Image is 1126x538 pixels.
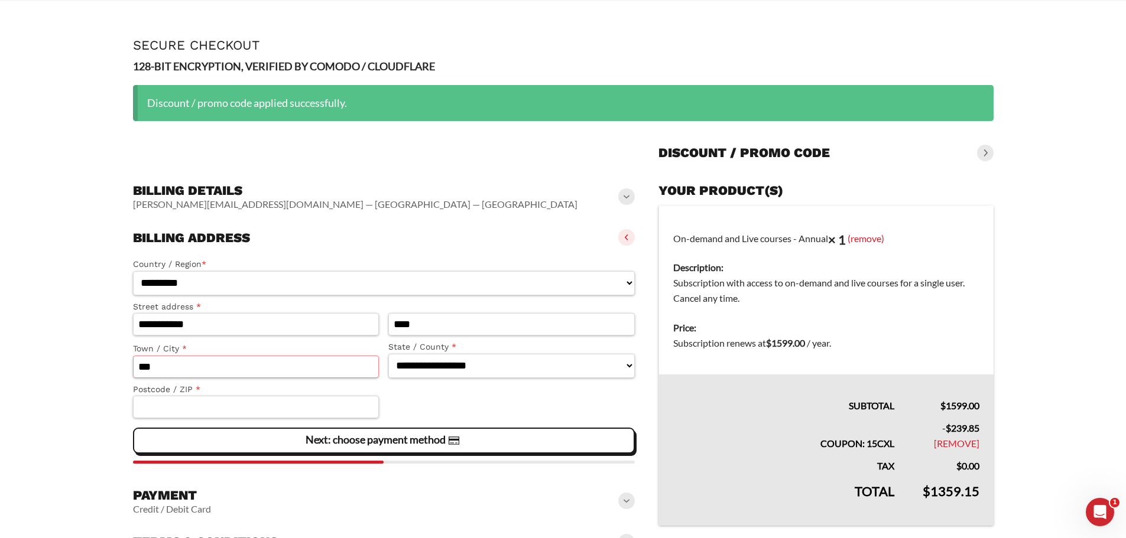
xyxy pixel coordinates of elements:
label: Town / City [133,342,379,356]
span: $ [766,337,771,348]
strong: 128-BIT ENCRYPTION, VERIFIED BY COMODO / CLOUDFLARE [133,60,435,73]
span: $ [940,400,946,411]
h3: Billing details [133,182,577,199]
label: State / County [388,340,635,354]
div: Discount / promo code applied successfully. [133,85,994,121]
td: - [908,413,994,451]
vaadin-horizontal-layout: [PERSON_NAME][EMAIL_ADDRESS][DOMAIN_NAME] — [GEOGRAPHIC_DATA] — [GEOGRAPHIC_DATA] [133,198,577,210]
th: Tax [659,451,908,474]
th: Coupon: 15CXL [659,413,908,451]
bdi: 1599.00 [766,337,805,348]
span: $ [956,460,962,471]
label: Street address [133,300,379,314]
iframe: Intercom live chat [1086,498,1114,526]
h3: Billing address [133,230,250,246]
td: On-demand and Live courses - Annual [659,206,994,313]
label: Country / Region [133,257,635,271]
vaadin-horizontal-layout: Credit / Debit Card [133,503,211,515]
span: $ [946,422,951,433]
a: Remove 15CXL coupon [934,438,979,449]
h3: Payment [133,487,211,504]
dt: Price: [673,320,979,335]
bdi: 1359.15 [923,483,979,499]
span: 239.85 [946,422,979,433]
bdi: 1599.00 [940,400,979,411]
span: Subscription renews at . [673,337,831,348]
th: Total [659,474,908,526]
h1: Secure Checkout [133,38,994,53]
h3: Discount / promo code [658,145,830,161]
label: Postcode / ZIP [133,383,379,396]
a: (remove) [848,233,884,244]
dd: Subscription with access to on-demand and live courses for a single user. Cancel any time. [673,275,979,306]
span: / year [807,337,829,348]
span: $ [923,483,930,499]
strong: × 1 [828,231,846,247]
vaadin-button: Next: choose payment method [133,428,635,454]
bdi: 0.00 [956,460,979,471]
th: Subtotal [659,374,908,413]
dt: Description: [673,260,979,275]
span: 1 [1110,498,1119,507]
